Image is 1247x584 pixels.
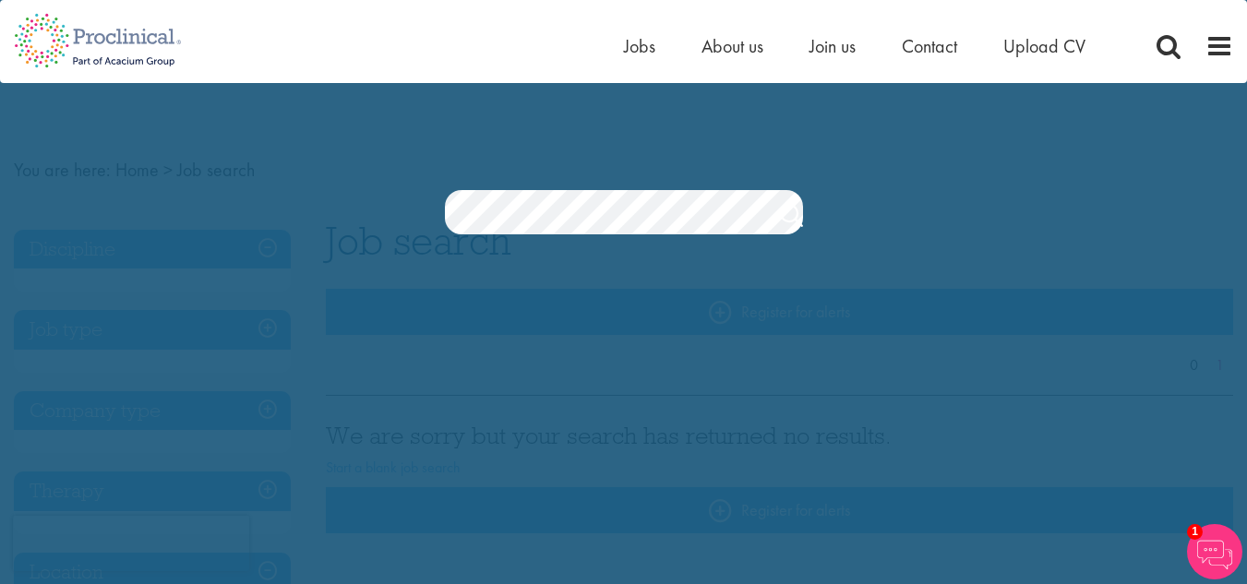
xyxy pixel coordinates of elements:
[1187,524,1242,579] img: Chatbot
[1187,524,1203,540] span: 1
[1003,34,1085,58] a: Upload CV
[902,34,957,58] a: Contact
[809,34,856,58] a: Join us
[624,34,655,58] a: Jobs
[701,34,763,58] a: About us
[780,199,803,236] a: Job search submit button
